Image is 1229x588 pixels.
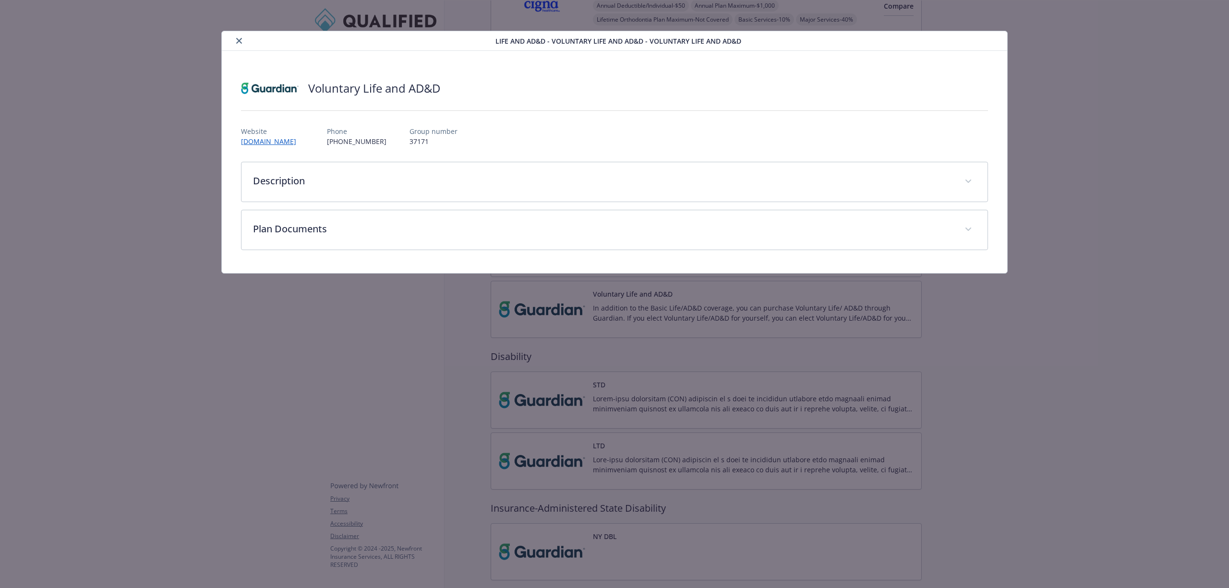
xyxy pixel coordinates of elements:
[241,210,988,250] div: Plan Documents
[253,174,953,188] p: Description
[241,162,988,202] div: Description
[241,126,304,136] p: Website
[241,74,299,103] img: Guardian
[123,31,1106,274] div: details for plan Life and AD&D - Voluntary Life and AD&D - Voluntary Life and AD&D
[253,222,953,236] p: Plan Documents
[410,136,458,146] p: 37171
[327,136,386,146] p: [PHONE_NUMBER]
[233,35,245,47] button: close
[410,126,458,136] p: Group number
[495,36,741,46] span: Life and AD&D - Voluntary Life and AD&D - Voluntary Life and AD&D
[327,126,386,136] p: Phone
[308,80,440,96] h2: Voluntary Life and AD&D
[241,137,304,146] a: [DOMAIN_NAME]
